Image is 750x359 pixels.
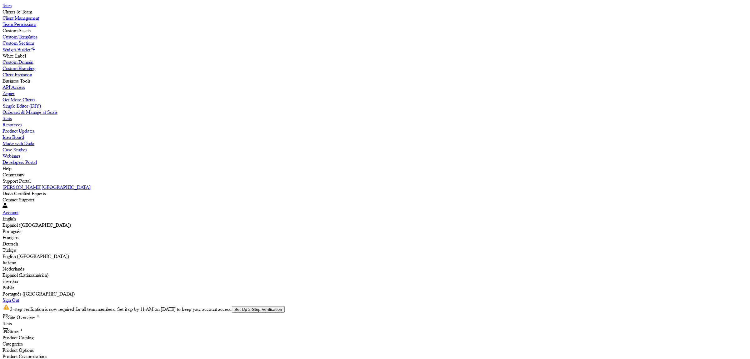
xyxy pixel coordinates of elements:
label: Product Updates [2,128,35,134]
label: Sign Out [2,297,19,303]
div: Nederlands [2,266,747,272]
a: Resources [2,122,747,128]
label: Get More Clients [2,97,35,103]
div: Português ([GEOGRAPHIC_DATA]) [2,291,747,297]
label: Client Management [2,15,39,21]
label: Onboard & Manage at Scale [2,109,57,115]
div: íslenskur [2,278,747,285]
label: Custom Assets [2,28,31,33]
label: Help [2,165,12,171]
div: Italiano [2,260,747,266]
div: English ([GEOGRAPHIC_DATA]) [2,253,747,260]
span: Store [8,328,18,334]
label: [PERSON_NAME][GEOGRAPHIC_DATA] [2,184,91,190]
label: Contact Support [2,197,34,203]
label: Webinars [2,153,20,159]
div: Deutsch [2,241,747,247]
label: Widget Builder [2,47,31,53]
div: Français [2,235,747,241]
iframe: Duda-gen Chat Button Frame [717,326,750,359]
div: Português [2,228,747,235]
label: Support Portal [2,178,30,184]
span: 2-step verification is now required for all team members. Set it up by 11 AM on [DATE] to keep yo... [10,306,232,312]
span: Product Catalog [2,335,33,341]
label: Business Tools [2,78,30,84]
label: Zapier [2,90,15,96]
span: Stats [2,321,12,326]
span: Product Options [2,347,34,353]
label: Idea Board [2,134,24,140]
button: Set Up 2-Step Verification [232,306,285,313]
label: Custom Sections [2,40,34,46]
span: Site Overview [8,314,35,320]
span: Categories [2,341,23,347]
div: Polski [2,285,747,291]
label: Made with Duda [2,140,34,146]
label: Stats [2,115,12,121]
label: Account [2,210,18,215]
label: Case Studies [2,147,27,153]
label: Custom Templates [2,34,37,40]
label: Community [2,172,24,178]
label: Developers Portal [2,159,37,165]
div: Español (Latinoamérica) [2,272,747,278]
label: Resources [2,122,22,128]
label: Team Permissions [2,21,36,27]
label: White Label [2,53,26,59]
label: English [2,216,16,222]
label: Sites [2,3,12,8]
label: Custom Branding [2,65,35,71]
label: Duda Certified Experts [2,190,46,196]
label: Custom Domain [2,59,33,65]
label: Clients & Team [2,9,32,15]
a: Widget Builder [2,47,36,53]
label: API Access [2,84,25,90]
div: Türkçe [2,247,747,253]
div: Español ([GEOGRAPHIC_DATA]) [2,222,747,228]
label: Simple Editor (DIY) [2,103,41,109]
label: Client Invitation [2,72,32,78]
